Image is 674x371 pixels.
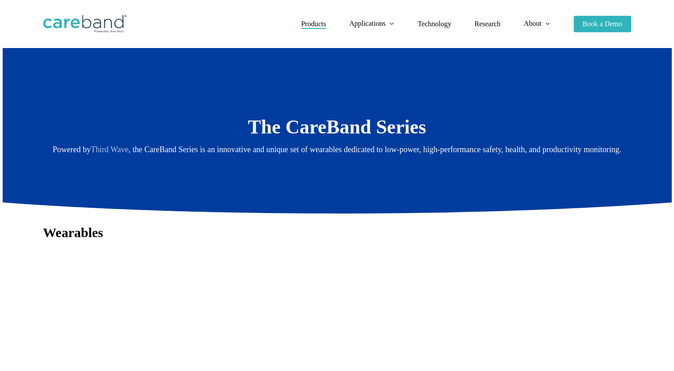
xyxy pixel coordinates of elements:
[349,20,386,27] span: Applications
[474,20,501,28] a: Research
[418,20,451,28] a: Technology
[583,20,622,28] span: Book a Demo
[43,142,631,157] p: Powered by , the CareBand Series is an innovative and unique set of wearables dedicated to low-po...
[574,20,631,28] a: Book a Demo
[524,20,542,27] span: About
[301,20,326,28] a: Products
[349,20,395,28] a: Applications
[43,115,631,139] h2: The CareBand Series
[524,20,551,28] a: About
[43,15,127,33] img: CareBand
[43,224,631,241] h3: Wearables
[91,145,129,154] a: Third Wave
